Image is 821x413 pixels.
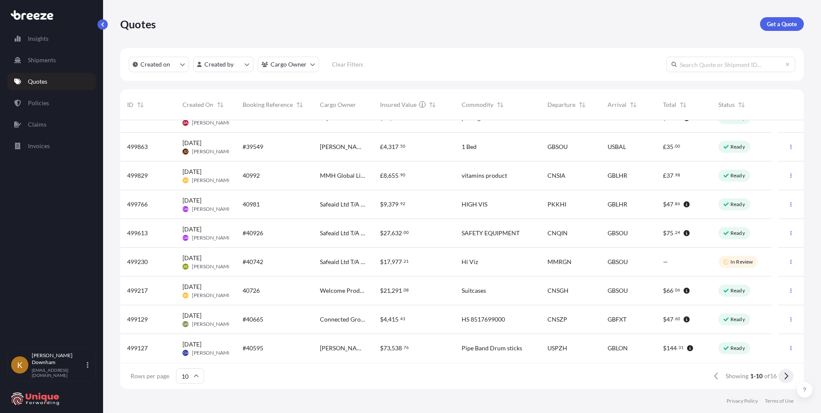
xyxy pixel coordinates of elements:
span: Welcome Products LTD [320,286,366,295]
span: 317 [388,144,398,150]
span: 632 [392,230,402,236]
span: MMRGN [547,258,572,266]
span: 76 [404,346,409,349]
span: #40595 [243,344,263,352]
p: In Review [730,258,753,265]
span: 40992 [243,171,260,180]
a: Quotes [7,73,96,90]
span: GBLON [608,344,628,352]
span: $ [663,316,666,322]
span: CNSIA [547,171,566,180]
span: 73 [383,345,390,351]
span: GBFXT [608,315,626,324]
span: K [17,361,22,369]
span: 21 [383,288,390,294]
span: 31 [678,346,684,349]
button: Sort [678,100,688,110]
span: £ [380,144,383,150]
span: [DATE] [182,167,201,176]
span: — [663,258,668,266]
span: HIGH VIS [462,200,487,209]
p: Cargo Owner [271,60,307,69]
p: Privacy Policy [727,398,758,404]
span: 499129 [127,315,148,324]
span: 21 [404,260,409,263]
span: , [390,230,392,236]
a: Policies [7,94,96,112]
span: #39549 [243,143,263,151]
span: [PERSON_NAME] [320,143,366,151]
p: Quotes [28,77,47,86]
p: Shipments [28,56,56,64]
span: SH [183,176,188,185]
button: Sort [495,100,505,110]
p: Ready [730,172,745,179]
a: Claims [7,116,96,133]
button: Sort [215,100,225,110]
span: AR [183,262,188,271]
a: Shipments [7,52,96,69]
span: . [674,173,675,176]
span: 77 [666,115,673,121]
span: 144 [666,345,677,351]
button: Sort [427,100,438,110]
span: [DATE] [182,196,201,205]
span: GBLHR [608,200,627,209]
span: 1-10 [750,372,763,380]
span: 40726 [243,286,260,295]
span: CNSZP [547,315,567,324]
span: 1 Bed [462,143,477,151]
span: , [390,288,392,294]
span: . [674,231,675,234]
span: #40742 [243,258,263,266]
span: 9 [383,201,387,207]
span: $ [663,201,666,207]
span: [PERSON_NAME] [192,119,233,126]
span: GBLHR [608,171,627,180]
a: Get a Quote [760,17,804,31]
span: GBSOU [547,143,568,151]
span: Status [718,100,735,109]
span: 655 [388,173,398,179]
span: $ [380,230,383,236]
span: Safeaid Ltd T/A Signal [320,258,366,266]
span: 66 [666,288,673,294]
span: GBSOU [608,229,628,237]
span: 4 [383,316,387,322]
span: $ [380,316,383,322]
span: 35 [666,144,673,150]
span: [DATE] [182,139,201,147]
span: Created On [182,100,213,109]
p: Insights [28,34,49,43]
p: Ready [730,230,745,237]
span: [PERSON_NAME] [192,263,233,270]
span: 24 [675,231,680,234]
span: GBSOU [608,286,628,295]
p: Policies [28,99,49,107]
span: Showing [726,372,748,380]
span: , [387,316,388,322]
p: Ready [730,201,745,208]
span: GW [182,205,189,213]
span: CNSGH [547,286,569,295]
span: #40665 [243,315,263,324]
span: 499829 [127,171,148,180]
span: #40926 [243,229,263,237]
span: PKKHI [547,200,566,209]
span: , [390,259,392,265]
span: Safeaid Ltd T/A Signal [320,229,366,237]
span: Cargo Owner [320,100,356,109]
span: Booking Reference [243,100,293,109]
span: 977 [392,259,402,265]
span: 47 [666,201,673,207]
span: , [390,345,392,351]
span: 17 [383,259,390,265]
span: Connected Group Limited [320,315,366,324]
span: [PERSON_NAME] [192,292,233,299]
span: [PERSON_NAME] [192,349,233,356]
span: 499766 [127,200,148,209]
p: Created by [204,60,234,69]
